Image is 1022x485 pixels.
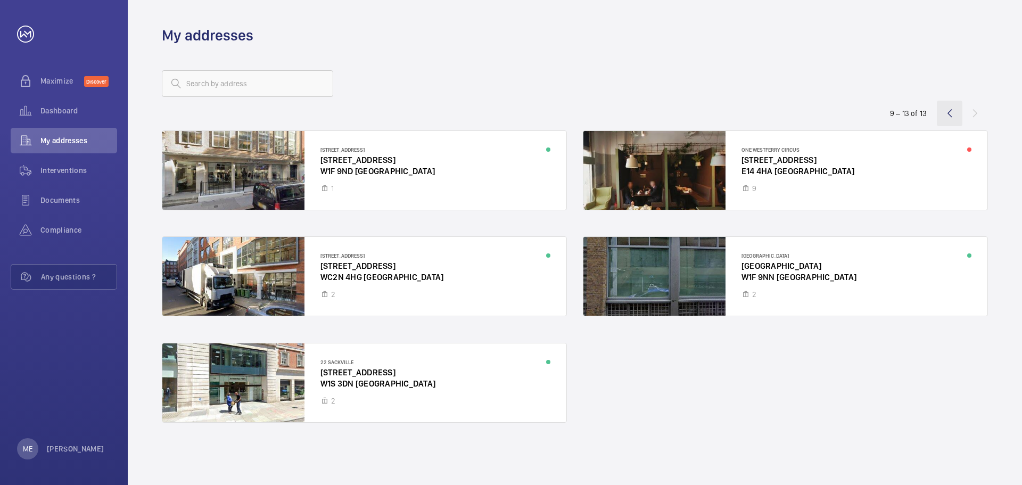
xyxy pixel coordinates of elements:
div: 9 – 13 of 13 [890,108,927,119]
span: Documents [40,195,117,205]
span: Compliance [40,225,117,235]
span: My addresses [40,135,117,146]
span: Discover [84,76,109,87]
span: Dashboard [40,105,117,116]
span: Any questions ? [41,272,117,282]
input: Search by address [162,70,333,97]
h1: My addresses [162,26,253,45]
p: ME [23,443,32,454]
p: [PERSON_NAME] [47,443,104,454]
span: Maximize [40,76,84,86]
span: Interventions [40,165,117,176]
